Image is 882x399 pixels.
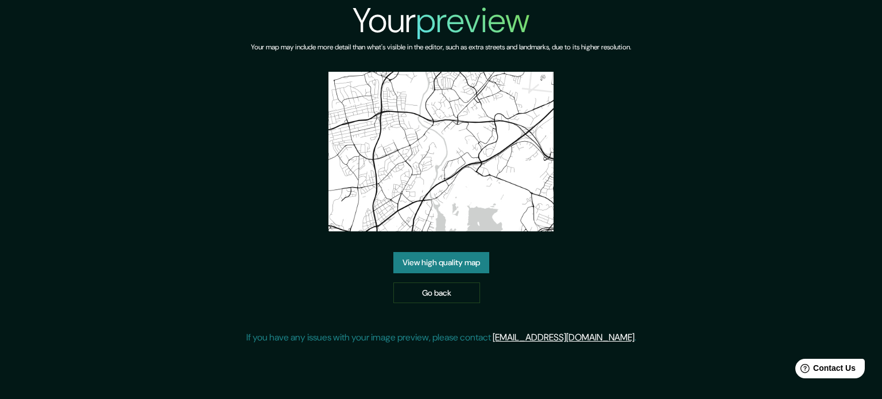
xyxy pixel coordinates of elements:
a: View high quality map [393,252,489,273]
iframe: Help widget launcher [780,354,869,386]
img: created-map-preview [328,72,554,231]
h6: Your map may include more detail than what's visible in the editor, such as extra streets and lan... [251,41,631,53]
a: Go back [393,282,480,304]
a: [EMAIL_ADDRESS][DOMAIN_NAME] [493,331,635,343]
p: If you have any issues with your image preview, please contact . [246,331,636,344]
